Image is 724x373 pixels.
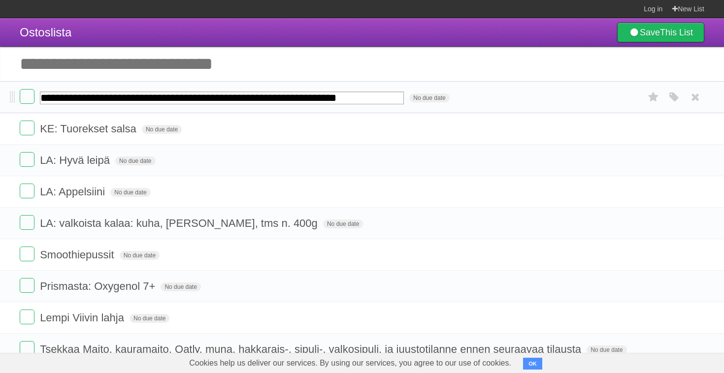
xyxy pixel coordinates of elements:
[142,125,182,134] span: No due date
[617,23,704,42] a: SaveThis List
[20,278,34,293] label: Done
[20,341,34,356] label: Done
[587,345,626,354] span: No due date
[409,93,449,102] span: No due date
[40,123,139,135] span: KE: Tuorekset salsa
[161,282,200,291] span: No due date
[20,121,34,135] label: Done
[523,358,542,370] button: OK
[130,314,169,323] span: No due date
[20,89,34,104] label: Done
[644,89,663,105] label: Star task
[115,156,155,165] span: No due date
[120,251,160,260] span: No due date
[179,353,521,373] span: Cookies help us deliver our services. By using our services, you agree to our use of cookies.
[20,184,34,198] label: Done
[40,343,584,355] span: Tsekkaa Maito, kauramaito, Oatly, muna, hakkarais-, sipuli-, valkosipuli, ja juustotilanne ennen ...
[323,219,363,228] span: No due date
[40,280,158,292] span: Prismasta: Oxygenol 7+
[40,217,320,229] span: LA: valkoista kalaa: kuha, [PERSON_NAME], tms n. 400g
[20,247,34,261] label: Done
[110,188,150,197] span: No due date
[20,310,34,324] label: Done
[20,152,34,167] label: Done
[40,311,127,324] span: Lempi Viivin lahja
[40,154,112,166] span: LA: Hyvä leipä
[40,249,116,261] span: Smoothiepussit
[40,186,107,198] span: LA: Appelsiini
[660,28,693,37] b: This List
[20,26,71,39] span: Ostoslista
[20,215,34,230] label: Done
